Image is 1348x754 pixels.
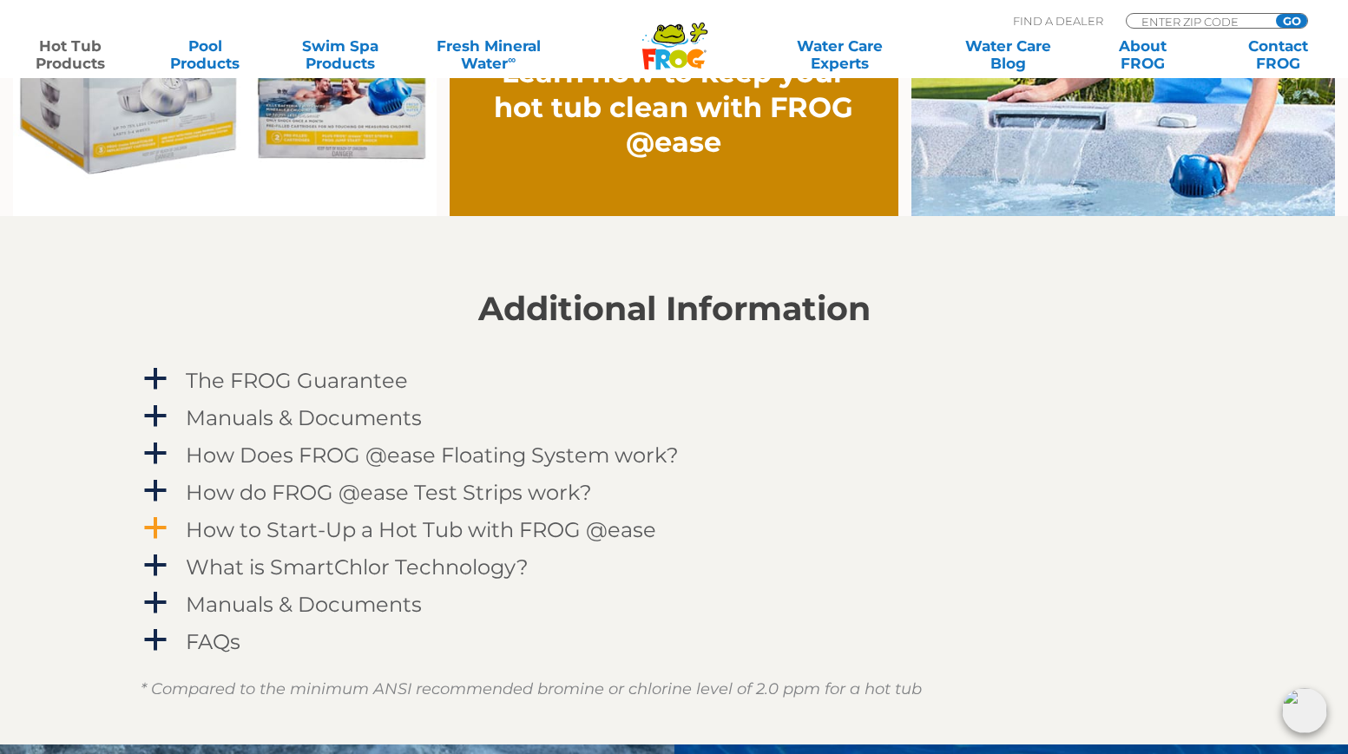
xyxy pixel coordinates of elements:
[142,366,168,392] span: a
[186,406,422,429] h4: Manuals & Documents
[1276,14,1307,28] input: GO
[141,439,1208,471] a: a How Does FROG @ease Floating System work?
[141,402,1208,434] a: a Manuals & Documents
[186,593,422,616] h4: Manuals & Documents
[1090,37,1195,72] a: AboutFROG
[186,443,679,467] h4: How Does FROG @ease Floating System work?
[142,553,168,579] span: a
[141,626,1208,658] a: a FAQs
[142,590,168,616] span: a
[141,679,922,698] em: * Compared to the minimum ANSI recommended bromine or chlorine level of 2.0 ppm for a hot tub
[494,56,853,160] h2: Learn how to keep your hot tub clean with FROG @ease
[1282,688,1327,733] img: openIcon
[1226,37,1331,72] a: ContactFROG
[287,37,392,72] a: Swim SpaProducts
[423,37,554,72] a: Fresh MineralWater∞
[186,630,240,653] h4: FAQs
[141,476,1208,508] a: a How do FROG @ease Test Strips work?
[956,37,1061,72] a: Water CareBlog
[153,37,258,72] a: PoolProducts
[186,481,592,504] h4: How do FROG @ease Test Strips work?
[141,588,1208,620] a: a Manuals & Documents
[17,37,122,72] a: Hot TubProducts
[141,290,1208,328] h2: Additional Information
[1013,13,1103,29] p: Find A Dealer
[186,518,656,541] h4: How to Start-Up a Hot Tub with FROG @ease
[142,627,168,653] span: a
[508,53,516,66] sup: ∞
[186,555,529,579] h4: What is SmartChlor Technology?
[141,514,1208,546] a: a How to Start-Up a Hot Tub with FROG @ease
[754,37,925,72] a: Water CareExperts
[186,369,408,392] h4: The FROG Guarantee
[142,403,168,429] span: a
[142,478,168,504] span: a
[1140,14,1257,29] input: Zip Code Form
[142,515,168,541] span: a
[141,551,1208,583] a: a What is SmartChlor Technology?
[141,364,1208,397] a: a The FROG Guarantee
[142,441,168,467] span: a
